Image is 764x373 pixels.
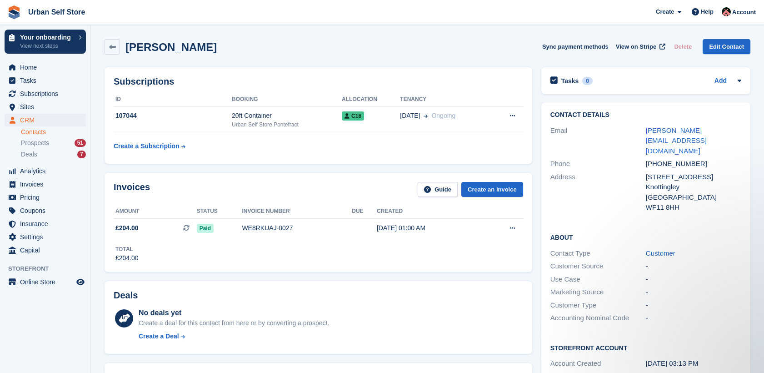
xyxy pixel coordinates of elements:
[20,61,75,74] span: Home
[550,159,646,169] div: Phone
[646,261,741,272] div: -
[646,159,741,169] div: [PHONE_NUMBER]
[75,277,86,287] a: Preview store
[342,92,400,107] th: Allocation
[115,245,139,253] div: Total
[550,313,646,323] div: Accounting Nominal Code
[5,114,86,126] a: menu
[377,223,482,233] div: [DATE] 01:00 AM
[646,192,741,203] div: [GEOGRAPHIC_DATA]
[550,248,646,259] div: Contact Type
[670,39,695,54] button: Delete
[232,92,342,107] th: Booking
[232,111,342,121] div: 20ft Container
[20,34,74,40] p: Your onboarding
[20,114,75,126] span: CRM
[5,204,86,217] a: menu
[197,204,242,219] th: Status
[232,121,342,129] div: Urban Self Store Pontefract
[646,287,741,297] div: -
[197,224,214,233] span: Paid
[714,76,727,86] a: Add
[242,204,352,219] th: Invoice number
[5,231,86,243] a: menu
[114,138,185,155] a: Create a Subscription
[114,182,150,197] h2: Invoices
[20,178,75,191] span: Invoices
[20,74,75,87] span: Tasks
[20,204,75,217] span: Coupons
[242,223,352,233] div: WE8RKUAJ-0027
[550,300,646,311] div: Customer Type
[550,287,646,297] div: Marketing Source
[5,191,86,204] a: menu
[612,39,667,54] a: View on Stripe
[139,318,329,328] div: Create a deal for this contact from here or by converting a prospect.
[550,172,646,213] div: Address
[21,150,37,159] span: Deals
[646,249,675,257] a: Customer
[21,128,86,136] a: Contacts
[342,111,364,121] span: C16
[722,7,731,16] img: Josh Marshall
[75,139,86,147] div: 51
[5,217,86,230] a: menu
[20,191,75,204] span: Pricing
[646,172,741,182] div: [STREET_ADDRESS]
[550,232,741,242] h2: About
[20,217,75,230] span: Insurance
[646,274,741,285] div: -
[5,244,86,257] a: menu
[7,5,21,19] img: stora-icon-8386f47178a22dfd0bd8f6a31ec36ba5ce8667c1dd55bd0f319d3a0aa187defe.svg
[703,39,750,54] a: Edit Contact
[114,76,523,87] h2: Subscriptions
[461,182,523,197] a: Create an Invoice
[550,358,646,369] div: Account Created
[139,332,179,341] div: Create a Deal
[646,313,741,323] div: -
[377,204,482,219] th: Created
[646,202,741,213] div: WF11 8HH
[616,42,656,51] span: View on Stripe
[646,358,741,369] div: [DATE] 03:13 PM
[646,182,741,192] div: Knottingley
[701,7,714,16] span: Help
[5,276,86,288] a: menu
[561,77,579,85] h2: Tasks
[550,111,741,119] h2: Contact Details
[656,7,674,16] span: Create
[582,77,593,85] div: 0
[21,150,86,159] a: Deals 7
[20,42,74,50] p: View next steps
[5,61,86,74] a: menu
[115,253,139,263] div: £204.00
[21,138,86,148] a: Prospects 51
[8,264,90,273] span: Storefront
[352,204,377,219] th: Due
[115,223,139,233] span: £204.00
[732,8,756,17] span: Account
[431,112,455,119] span: Ongoing
[418,182,458,197] a: Guide
[5,101,86,113] a: menu
[20,244,75,257] span: Capital
[139,332,329,341] a: Create a Deal
[646,300,741,311] div: -
[114,141,180,151] div: Create a Subscription
[5,178,86,191] a: menu
[20,231,75,243] span: Settings
[400,92,491,107] th: Tenancy
[400,111,420,121] span: [DATE]
[125,41,217,53] h2: [PERSON_NAME]
[77,151,86,158] div: 7
[550,274,646,285] div: Use Case
[5,30,86,54] a: Your onboarding View next steps
[20,165,75,177] span: Analytics
[550,126,646,156] div: Email
[646,126,707,155] a: [PERSON_NAME][EMAIL_ADDRESS][DOMAIN_NAME]
[139,307,329,318] div: No deals yet
[542,39,609,54] button: Sync payment methods
[20,87,75,100] span: Subscriptions
[20,276,75,288] span: Online Store
[25,5,89,20] a: Urban Self Store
